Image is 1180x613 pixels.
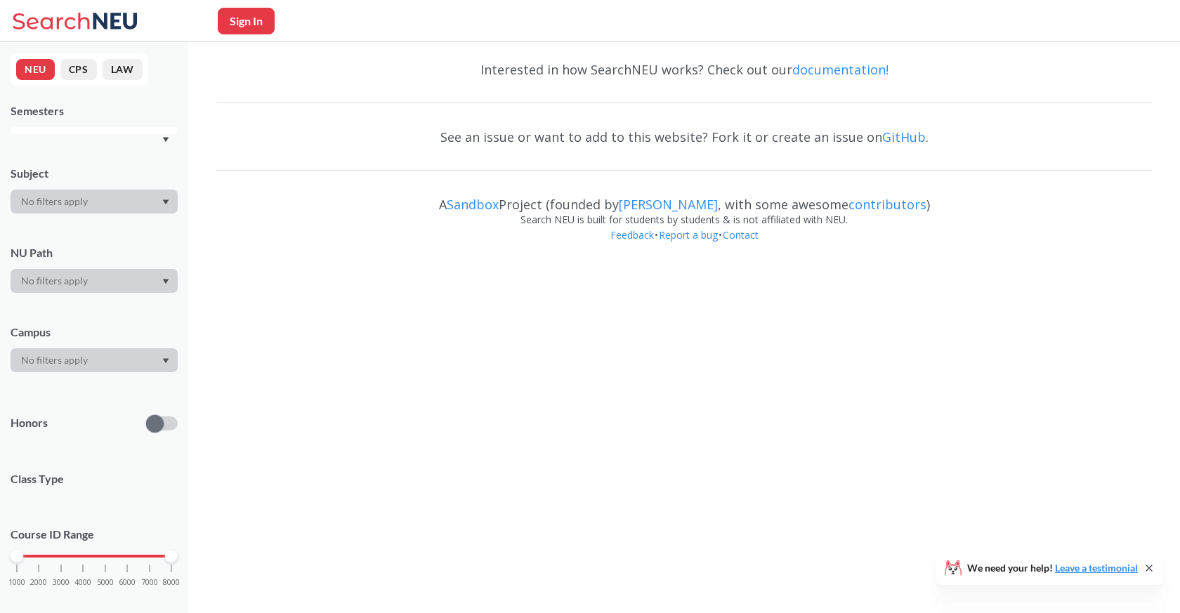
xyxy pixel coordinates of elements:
[162,279,169,284] svg: Dropdown arrow
[8,579,25,586] span: 1000
[967,563,1138,573] span: We need your help!
[11,166,178,181] div: Subject
[11,415,48,431] p: Honors
[11,269,178,293] div: Dropdown arrow
[141,579,158,586] span: 7000
[218,8,275,34] button: Sign In
[11,527,178,543] p: Course ID Range
[848,196,926,213] a: contributors
[119,579,136,586] span: 6000
[11,324,178,340] div: Campus
[882,128,926,145] a: GitHub
[447,196,499,213] a: Sandbox
[216,117,1152,157] div: See an issue or want to add to this website? Fork it or create an issue on .
[216,212,1152,228] div: Search NEU is built for students by students & is not affiliated with NEU.
[11,190,178,213] div: Dropdown arrow
[162,358,169,364] svg: Dropdown arrow
[11,103,178,119] div: Semesters
[60,59,97,80] button: CPS
[216,228,1152,264] div: • •
[74,579,91,586] span: 4000
[162,137,169,143] svg: Dropdown arrow
[11,471,178,487] span: Class Type
[53,579,70,586] span: 3000
[216,184,1152,212] div: A Project (founded by , with some awesome )
[610,228,655,242] a: Feedback
[11,245,178,261] div: NU Path
[163,579,180,586] span: 8000
[722,228,759,242] a: Contact
[216,49,1152,90] div: Interested in how SearchNEU works? Check out our
[11,348,178,372] div: Dropdown arrow
[792,61,889,78] a: documentation!
[619,196,718,213] a: [PERSON_NAME]
[162,199,169,205] svg: Dropdown arrow
[1055,562,1138,574] a: Leave a testimonial
[103,59,143,80] button: LAW
[30,579,47,586] span: 2000
[16,59,55,80] button: NEU
[658,228,719,242] a: Report a bug
[97,579,114,586] span: 5000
